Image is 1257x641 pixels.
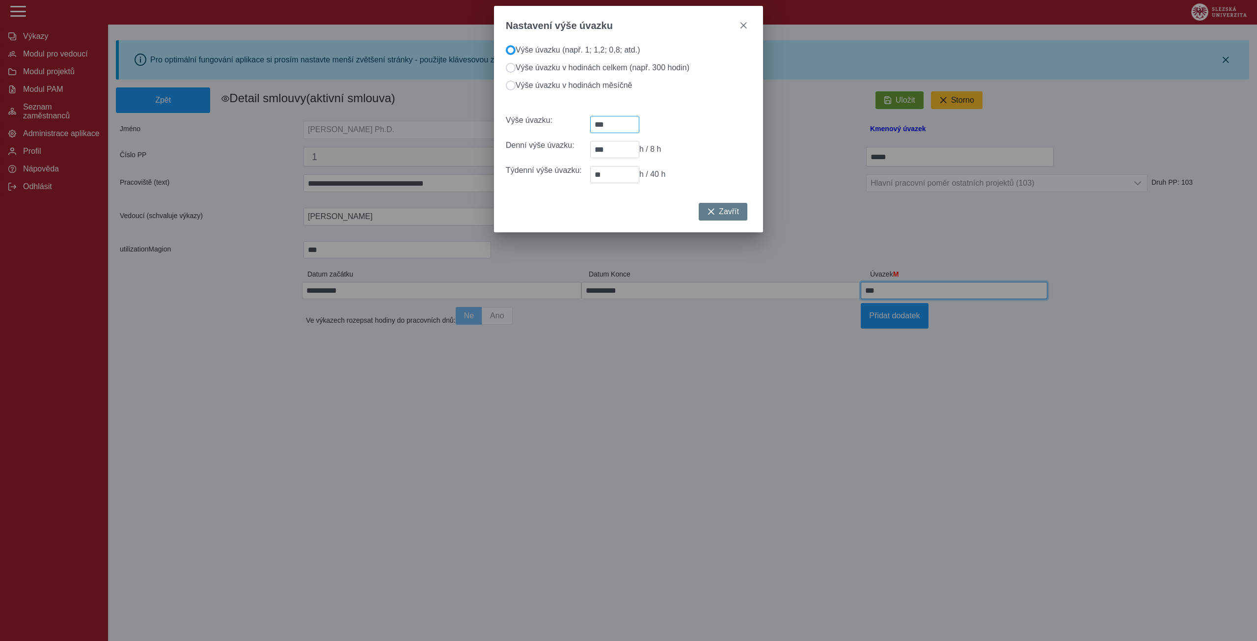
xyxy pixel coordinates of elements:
label: Výše úvazku v hodinách měsíčně [516,81,632,89]
span: h / 40 h [639,170,665,178]
span: Nastavení výše úvazku [506,20,613,31]
span: Zavřít [719,207,739,216]
span: h / 8 h [639,145,661,153]
label: Výše úvazku (např. 1; 1,2; 0,8; atd.) [516,46,640,54]
div: Výše úvazku: [502,112,586,137]
div: Denní výše úvazku: [502,137,586,162]
button: close [736,18,751,33]
label: Výše úvazku v hodinách celkem (např. 300 hodin) [516,63,689,72]
button: Zavřít [699,203,747,221]
div: Týdenní výše úvazku: [502,162,586,187]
